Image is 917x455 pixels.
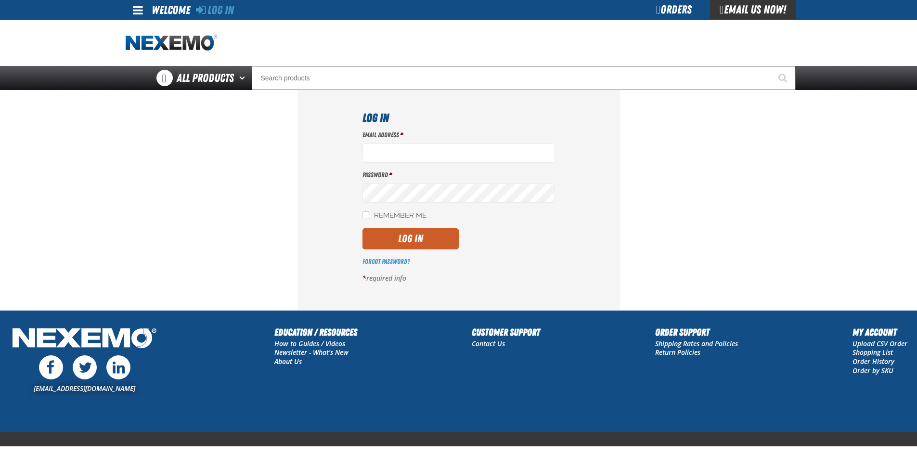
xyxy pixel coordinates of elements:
[236,66,252,90] button: Open All Products pages
[852,339,907,348] a: Upload CSV Order
[362,228,459,249] button: Log In
[274,357,302,366] a: About Us
[655,325,738,339] h2: Order Support
[126,35,217,52] a: Home
[852,325,907,339] h2: My Account
[177,69,234,87] span: All Products
[252,66,796,90] input: Search
[274,339,345,348] a: How to Guides / Videos
[362,258,410,265] a: Forgot Password?
[772,66,796,90] button: Start Searching
[852,366,893,375] a: Order by SKU
[126,35,217,52] img: Nexemo logo
[362,109,555,127] h1: Log In
[274,325,357,339] h2: Education / Resources
[655,348,700,357] a: Return Policies
[852,357,894,366] a: Order History
[655,339,738,348] a: Shipping Rates and Policies
[362,130,555,140] label: Email Address
[362,211,426,221] label: Remember Me
[362,211,370,219] input: Remember Me
[472,339,505,348] a: Contact Us
[362,274,555,283] p: required info
[274,348,349,357] a: Newsletter - What's New
[34,384,135,393] a: [EMAIL_ADDRESS][DOMAIN_NAME]
[196,3,234,17] a: Log In
[852,348,893,357] a: Shopping List
[10,325,159,353] img: Nexemo Logo
[362,170,555,180] label: Password
[472,325,540,339] h2: Customer Support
